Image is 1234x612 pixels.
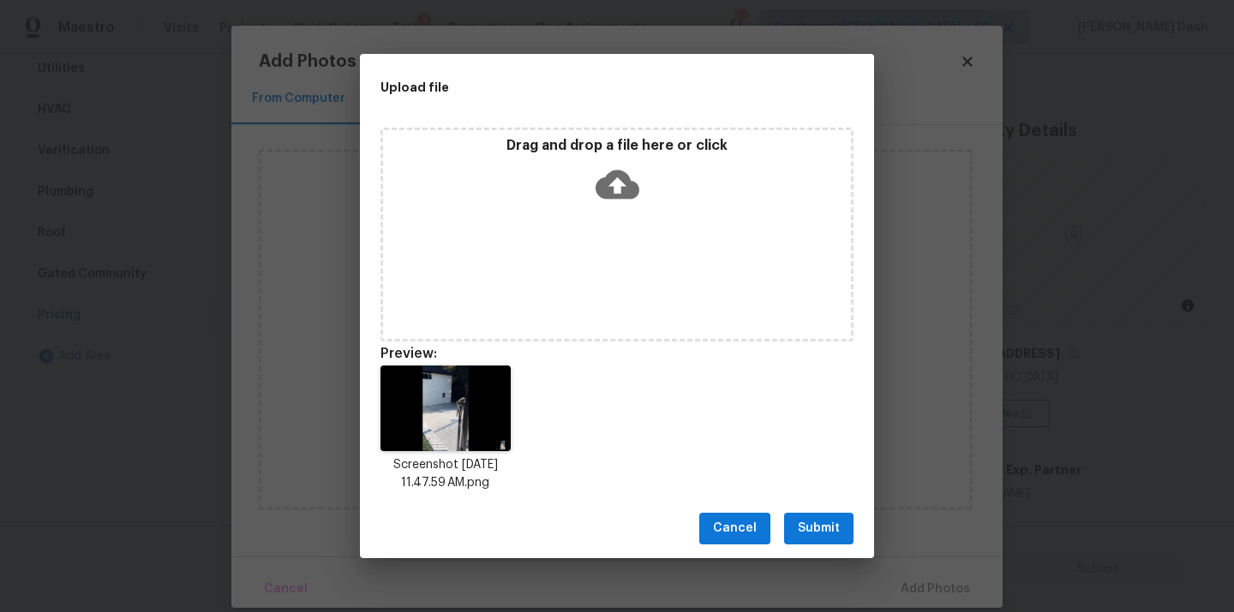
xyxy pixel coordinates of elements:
[383,137,851,155] p: Drag and drop a file here or click
[380,456,511,492] p: Screenshot [DATE] 11.47.59 AM.png
[798,518,840,539] span: Submit
[380,365,511,451] img: B5fTDGy0MKuAAAAAAElFTkSuQmCC
[699,513,770,544] button: Cancel
[784,513,854,544] button: Submit
[713,518,757,539] span: Cancel
[380,78,776,97] h2: Upload file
